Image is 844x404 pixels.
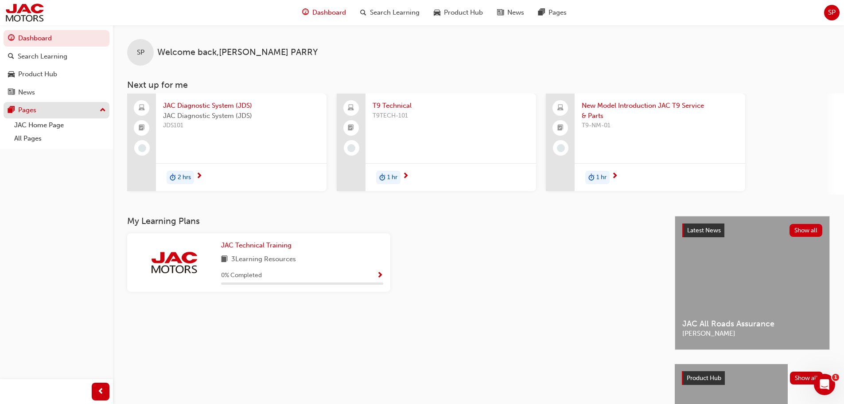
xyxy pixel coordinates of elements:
[548,8,567,18] span: Pages
[348,122,354,134] span: booktick-icon
[127,216,661,226] h3: My Learning Plans
[4,102,109,118] button: Pages
[221,254,228,265] span: book-icon
[18,87,35,98] div: News
[8,89,15,97] span: news-icon
[434,7,440,18] span: car-icon
[11,118,109,132] a: JAC Home Page
[221,241,292,249] span: JAC Technical Training
[11,132,109,145] a: All Pages
[687,374,721,382] span: Product Hub
[4,3,45,23] img: jac-portal
[538,7,545,18] span: pages-icon
[312,8,346,18] span: Dashboard
[348,102,354,114] span: laptop-icon
[582,101,738,121] span: New Model Introduction JAC T9 Service & Parts
[8,106,15,114] span: pages-icon
[100,105,106,116] span: up-icon
[557,102,564,114] span: laptop-icon
[221,271,262,281] span: 0 % Completed
[127,94,327,191] a: JAC Diagnostic System (JDS)JAC Diagnostic System (JDS)JDS101duration-icon2 hrs
[221,240,295,251] a: JAC Technical Training
[295,4,353,22] a: guage-iconDashboard
[8,53,14,61] span: search-icon
[97,386,104,397] span: prev-icon
[370,8,420,18] span: Search Learning
[682,371,823,385] a: Product HubShow all
[387,173,397,183] span: 1 hr
[163,121,319,131] span: JDS101
[682,319,822,329] span: JAC All Roads Assurance
[596,173,607,183] span: 1 hr
[373,111,529,121] span: T9TECH-101
[377,272,383,280] span: Show Progress
[18,51,67,62] div: Search Learning
[687,227,721,234] span: Latest News
[4,66,109,82] a: Product Hub
[790,372,823,384] button: Show all
[157,47,318,58] span: Welcome back , [PERSON_NAME] PARRY
[8,71,15,78] span: car-icon
[444,8,483,18] span: Product Hub
[582,121,738,131] span: T9-NM-01
[139,122,145,134] span: booktick-icon
[360,7,366,18] span: search-icon
[373,101,529,111] span: T9 Technical
[113,80,844,90] h3: Next up for me
[18,69,57,79] div: Product Hub
[497,7,504,18] span: news-icon
[557,144,565,152] span: learningRecordVerb_NONE-icon
[231,254,296,265] span: 3 Learning Resources
[828,8,836,18] span: SP
[178,173,191,183] span: 2 hrs
[170,172,176,183] span: duration-icon
[4,30,109,47] a: Dashboard
[832,374,839,381] span: 1
[490,4,531,22] a: news-iconNews
[379,172,385,183] span: duration-icon
[137,47,144,58] span: SP
[353,4,427,22] a: search-iconSearch Learning
[814,374,835,395] iframe: Intercom live chat
[824,5,840,20] button: SP
[18,105,36,115] div: Pages
[507,8,524,18] span: News
[611,173,618,180] span: next-icon
[337,94,536,191] a: T9 TechnicalT9TECH-101duration-icon1 hr
[302,7,309,18] span: guage-icon
[402,173,409,180] span: next-icon
[347,144,355,152] span: learningRecordVerb_NONE-icon
[163,101,319,111] span: JAC Diagnostic System (JDS)
[163,111,319,121] span: JAC Diagnostic System (JDS)
[150,251,198,275] img: jac-portal
[427,4,490,22] a: car-iconProduct Hub
[196,173,202,180] span: next-icon
[588,172,595,183] span: duration-icon
[8,35,15,43] span: guage-icon
[138,144,146,152] span: learningRecordVerb_NONE-icon
[682,224,822,238] a: Latest NewsShow all
[4,28,109,102] button: DashboardSearch LearningProduct HubNews
[377,270,383,281] button: Show Progress
[139,102,145,114] span: laptop-icon
[546,94,745,191] a: New Model Introduction JAC T9 Service & PartsT9-NM-01duration-icon1 hr
[557,122,564,134] span: booktick-icon
[4,48,109,65] a: Search Learning
[790,224,823,237] button: Show all
[682,329,822,339] span: [PERSON_NAME]
[531,4,574,22] a: pages-iconPages
[675,216,830,350] a: Latest NewsShow allJAC All Roads Assurance[PERSON_NAME]
[4,84,109,101] a: News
